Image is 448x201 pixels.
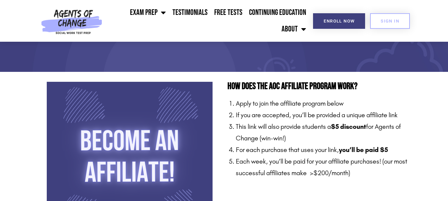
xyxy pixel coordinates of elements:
[105,4,310,37] nav: Menu
[236,98,410,109] li: Apply to join the affiliate program below
[236,109,410,121] li: If you are accepted, you’ll be provided a unique affiliate link
[339,146,388,154] b: you’ll be paid $5
[246,4,309,21] a: Continuing Education
[381,19,399,23] span: SIGN IN
[211,4,246,21] a: Free Tests
[331,123,366,130] b: $5 discount
[370,13,410,29] a: SIGN IN
[169,4,211,21] a: Testimonials
[227,82,410,91] h2: HOw Does The AOC Affiliate Program Work?
[313,13,365,29] a: Enroll Now
[236,156,410,179] li: Each week, you’ll be paid for your affiliate purchases! (our most successful affiliates make >$20...
[127,4,169,21] a: Exam Prep
[278,21,309,37] a: About
[236,144,410,156] li: For each purchase that uses your link,
[236,121,410,144] li: This link will also provide students a for Agents of Change (win-win!)
[324,19,354,23] span: Enroll Now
